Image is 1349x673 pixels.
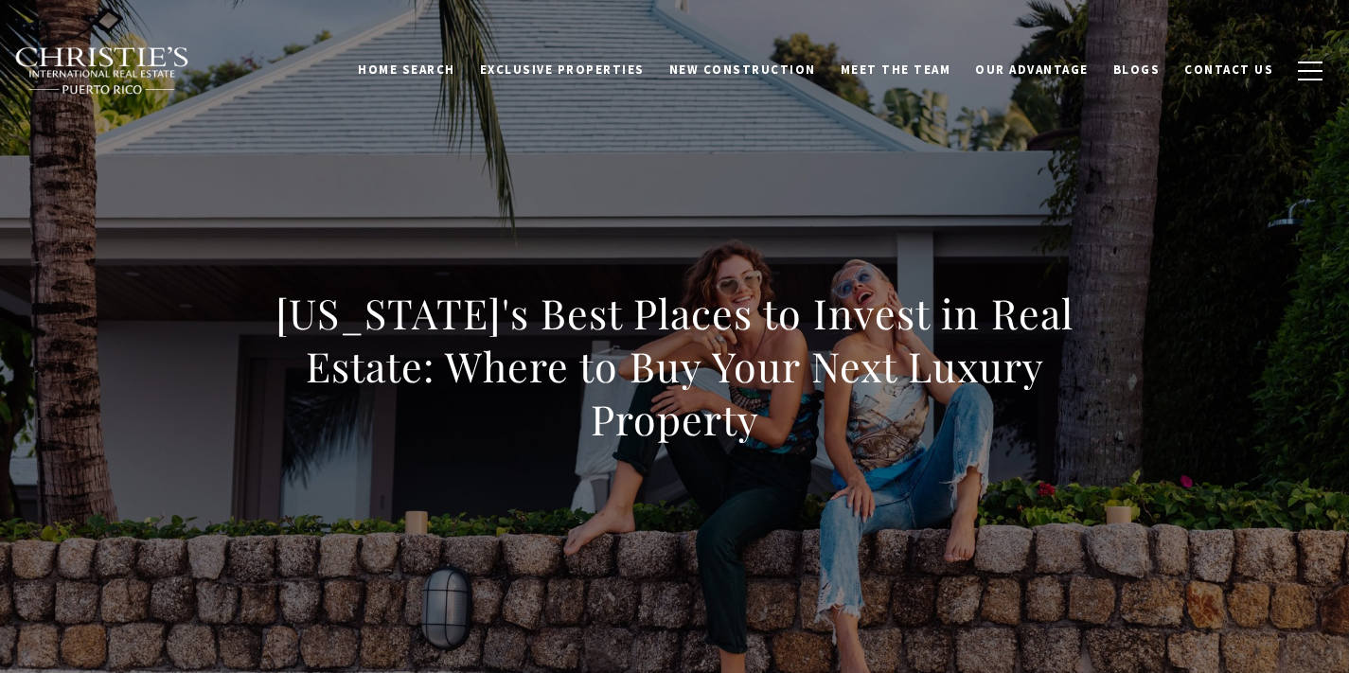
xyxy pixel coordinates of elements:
[828,52,964,88] a: Meet the Team
[346,52,468,88] a: Home Search
[960,19,1330,305] iframe: bss-luxurypresence
[14,46,190,96] img: Christie's International Real Estate black text logo
[657,52,828,88] a: New Construction
[480,62,645,78] span: Exclusive Properties
[468,52,657,88] a: Exclusive Properties
[669,62,816,78] span: New Construction
[257,287,1092,446] h1: [US_STATE]'s Best Places to Invest in Real Estate: Where to Buy Your Next Luxury Property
